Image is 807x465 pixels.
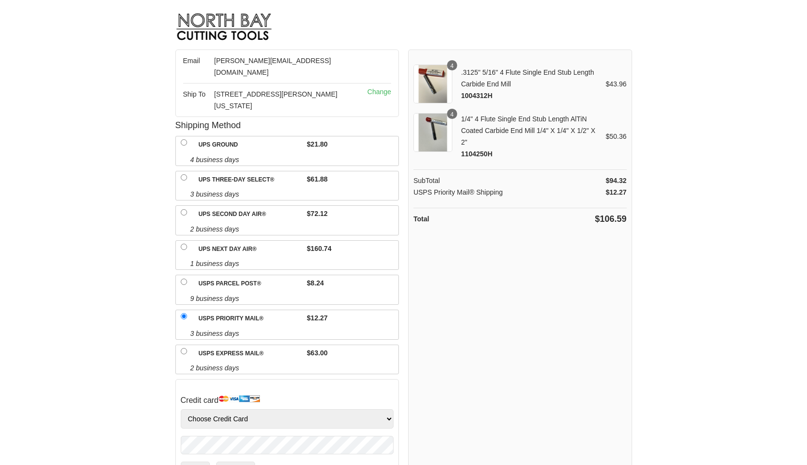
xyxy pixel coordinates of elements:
[183,88,214,112] div: Ship To
[175,117,399,133] h3: Shipping Method
[457,66,606,101] div: .3125" 5/16" 4 Flute Single End Stub Length Carbide End Mill
[219,395,260,403] img: sd-cards.gif
[193,206,305,223] label: UPS Second Day Air®
[307,347,328,359] span: $63.00
[413,213,429,225] div: Total
[307,312,328,324] span: $12.27
[193,275,305,293] label: USPS Parcel Post®
[181,392,394,409] h4: Credit card
[193,310,305,328] label: USPS Priority Mail®
[307,277,324,289] span: $8.24
[190,362,399,374] span: 2 business days
[606,175,627,186] div: $94.32
[461,150,493,158] span: 1104250H
[307,208,328,219] span: $72.12
[175,7,273,50] img: North Bay Cutting Tools
[190,258,399,269] span: 1 business days
[461,92,493,100] span: 1004312H
[307,138,328,150] span: $21.80
[190,188,399,200] span: 3 business days
[193,345,305,363] label: USPS Express Mail®
[447,109,457,119] div: 4
[214,55,360,78] div: [PERSON_NAME][EMAIL_ADDRESS][DOMAIN_NAME]
[190,154,399,166] span: 4 business days
[190,328,399,339] span: 3 business days
[606,186,627,198] div: $12.27
[214,88,360,112] div: [STREET_ADDRESS][PERSON_NAME][US_STATE]
[193,171,305,189] label: UPS Three-Day Select®
[413,175,440,186] div: SubTotal
[606,131,627,142] div: $50.36
[447,60,457,70] div: 4
[190,293,399,304] span: 9 business days
[190,223,399,235] span: 2 business days
[307,243,332,254] span: $160.74
[457,113,606,160] div: 1/4" 4 Flute Single End Stub Length AlTiN Coated Carbide End Mill 1/4" X 1/4" X 1/2" X 2"
[413,113,452,152] img: 1/4" 4 Flute Single End Stub Length AlTiN Coated Carbide End Mill 1/4" X 1/4" X 1/2" X 2"
[595,213,626,225] div: $106.59
[183,55,214,78] div: Email
[606,78,627,90] div: $43.96
[413,65,452,103] img: .3125" 5/16" 4 Flute Single End Stub Length Carbide End Mill
[193,136,305,154] label: UPS Ground
[360,88,391,112] a: Change
[193,241,305,258] label: UPS Next Day Air®
[307,173,328,185] span: $61.88
[413,186,503,198] div: USPS Priority Mail® Shipping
